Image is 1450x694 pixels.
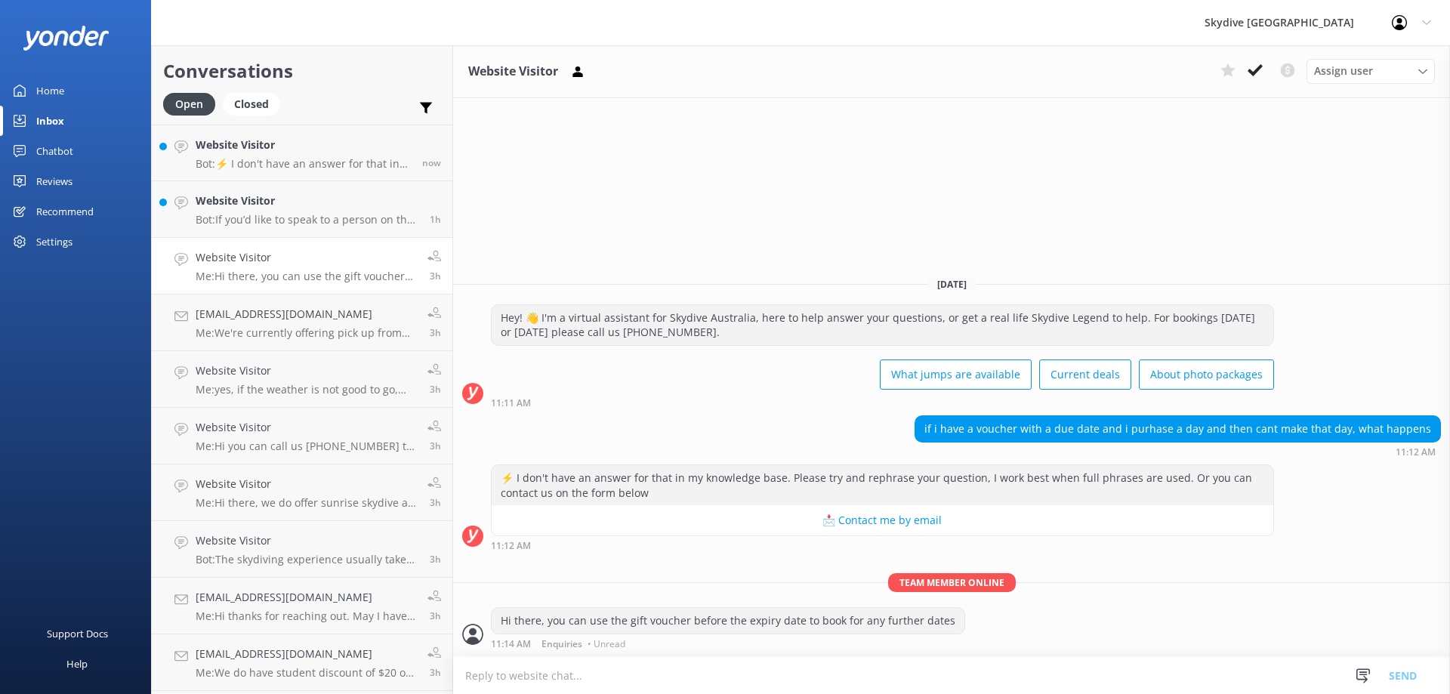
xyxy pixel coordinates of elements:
[196,476,416,492] h4: Website Visitor
[1314,63,1373,79] span: Assign user
[36,166,72,196] div: Reviews
[152,634,452,691] a: [EMAIL_ADDRESS][DOMAIN_NAME]Me:We do have student discount of $20 off for some drop zone. May I k...
[36,227,72,257] div: Settings
[588,640,625,649] span: • Unread
[541,640,582,649] span: Enquiries
[491,640,531,649] strong: 11:14 AM
[152,351,452,408] a: Website VisitorMe:yes, if the weather is not good to go, our team will contact you to rebook3h
[163,93,215,116] div: Open
[196,326,416,340] p: Me: We're currently offering pick up from the majority of our locations. Please check with our te...
[492,305,1273,345] div: Hey! 👋 I'm a virtual assistant for Skydive Australia, here to help answer your questions, or get ...
[430,440,441,452] span: Sep 24 2025 11:07am (UTC +10:00) Australia/Brisbane
[491,540,1274,551] div: Sep 24 2025 11:12am (UTC +10:00) Australia/Brisbane
[196,589,416,606] h4: [EMAIL_ADDRESS][DOMAIN_NAME]
[915,416,1440,442] div: if i have a voucher with a due date and i purhase a day and then cant make that day, what happens
[915,446,1441,457] div: Sep 24 2025 11:12am (UTC +10:00) Australia/Brisbane
[66,649,88,679] div: Help
[491,638,965,649] div: Sep 24 2025 11:14am (UTC +10:00) Australia/Brisbane
[152,464,452,521] a: Website VisitorMe:Hi there, we do offer sunrise skydive at [GEOGRAPHIC_DATA], but not guarantee f...
[196,496,416,510] p: Me: Hi there, we do offer sunrise skydive at [GEOGRAPHIC_DATA], but not guarantee for the sunset ...
[152,181,452,238] a: Website VisitorBot:If you’d like to speak to a person on the Skydive Australia team, please call ...
[196,270,416,283] p: Me: Hi there, you can use the gift voucher before the expiry date to book for any further dates
[36,106,64,136] div: Inbox
[196,532,418,549] h4: Website Visitor
[152,125,452,181] a: Website VisitorBot:⚡ I don't have an answer for that in my knowledge base. Please try and rephras...
[422,156,441,169] span: Sep 24 2025 02:22pm (UTC +10:00) Australia/Brisbane
[880,359,1032,390] button: What jumps are available
[152,578,452,634] a: [EMAIL_ADDRESS][DOMAIN_NAME]Me:Hi thanks for reaching out. May I have your voucher code and let m...
[1139,359,1274,390] button: About photo packages
[430,496,441,509] span: Sep 24 2025 11:06am (UTC +10:00) Australia/Brisbane
[196,306,416,322] h4: [EMAIL_ADDRESS][DOMAIN_NAME]
[223,93,280,116] div: Closed
[152,295,452,351] a: [EMAIL_ADDRESS][DOMAIN_NAME]Me:We're currently offering pick up from the majority of our location...
[492,608,964,634] div: Hi there, you can use the gift voucher before the expiry date to book for any further dates
[152,238,452,295] a: Website VisitorMe:Hi there, you can use the gift voucher before the expiry date to book for any f...
[36,136,73,166] div: Chatbot
[152,408,452,464] a: Website VisitorMe:Hi you can call us [PHONE_NUMBER] to connect to Mission beach team3h
[492,465,1273,505] div: ⚡ I don't have an answer for that in my knowledge base. Please try and rephrase your question, I ...
[196,609,416,623] p: Me: Hi thanks for reaching out. May I have your voucher code and let me know what date would you ...
[196,419,416,436] h4: Website Visitor
[430,213,441,226] span: Sep 24 2025 01:03pm (UTC +10:00) Australia/Brisbane
[928,278,976,291] span: [DATE]
[430,609,441,622] span: Sep 24 2025 10:53am (UTC +10:00) Australia/Brisbane
[491,541,531,551] strong: 11:12 AM
[492,505,1273,535] button: 📩 Contact me by email
[36,76,64,106] div: Home
[152,521,452,578] a: Website VisitorBot:The skydiving experience usually takes a couple of hours, but you should set a...
[430,383,441,396] span: Sep 24 2025 11:08am (UTC +10:00) Australia/Brisbane
[1396,448,1436,457] strong: 11:12 AM
[196,137,411,153] h4: Website Visitor
[491,399,531,408] strong: 11:11 AM
[196,157,411,171] p: Bot: ⚡ I don't have an answer for that in my knowledge base. Please try and rephrase your questio...
[196,666,416,680] p: Me: We do have student discount of $20 off for some drop zone. May I know which [GEOGRAPHIC_DATA]...
[196,646,416,662] h4: [EMAIL_ADDRESS][DOMAIN_NAME]
[196,249,416,266] h4: Website Visitor
[888,573,1016,592] span: Team member online
[163,57,441,85] h2: Conversations
[196,193,418,209] h4: Website Visitor
[36,196,94,227] div: Recommend
[47,618,108,649] div: Support Docs
[430,553,441,566] span: Sep 24 2025 11:05am (UTC +10:00) Australia/Brisbane
[430,270,441,282] span: Sep 24 2025 11:14am (UTC +10:00) Australia/Brisbane
[196,553,418,566] p: Bot: The skydiving experience usually takes a couple of hours, but you should set aside 4 - 5 hou...
[196,440,416,453] p: Me: Hi you can call us [PHONE_NUMBER] to connect to Mission beach team
[223,95,288,112] a: Closed
[163,95,223,112] a: Open
[23,26,110,51] img: yonder-white-logo.png
[196,383,416,396] p: Me: yes, if the weather is not good to go, our team will contact you to rebook
[196,213,418,227] p: Bot: If you’d like to speak to a person on the Skydive Australia team, please call [PHONE_NUMBER]...
[430,326,441,339] span: Sep 24 2025 11:09am (UTC +10:00) Australia/Brisbane
[491,397,1274,408] div: Sep 24 2025 11:11am (UTC +10:00) Australia/Brisbane
[468,62,558,82] h3: Website Visitor
[196,362,416,379] h4: Website Visitor
[1039,359,1131,390] button: Current deals
[1307,59,1435,83] div: Assign User
[430,666,441,679] span: Sep 24 2025 10:49am (UTC +10:00) Australia/Brisbane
